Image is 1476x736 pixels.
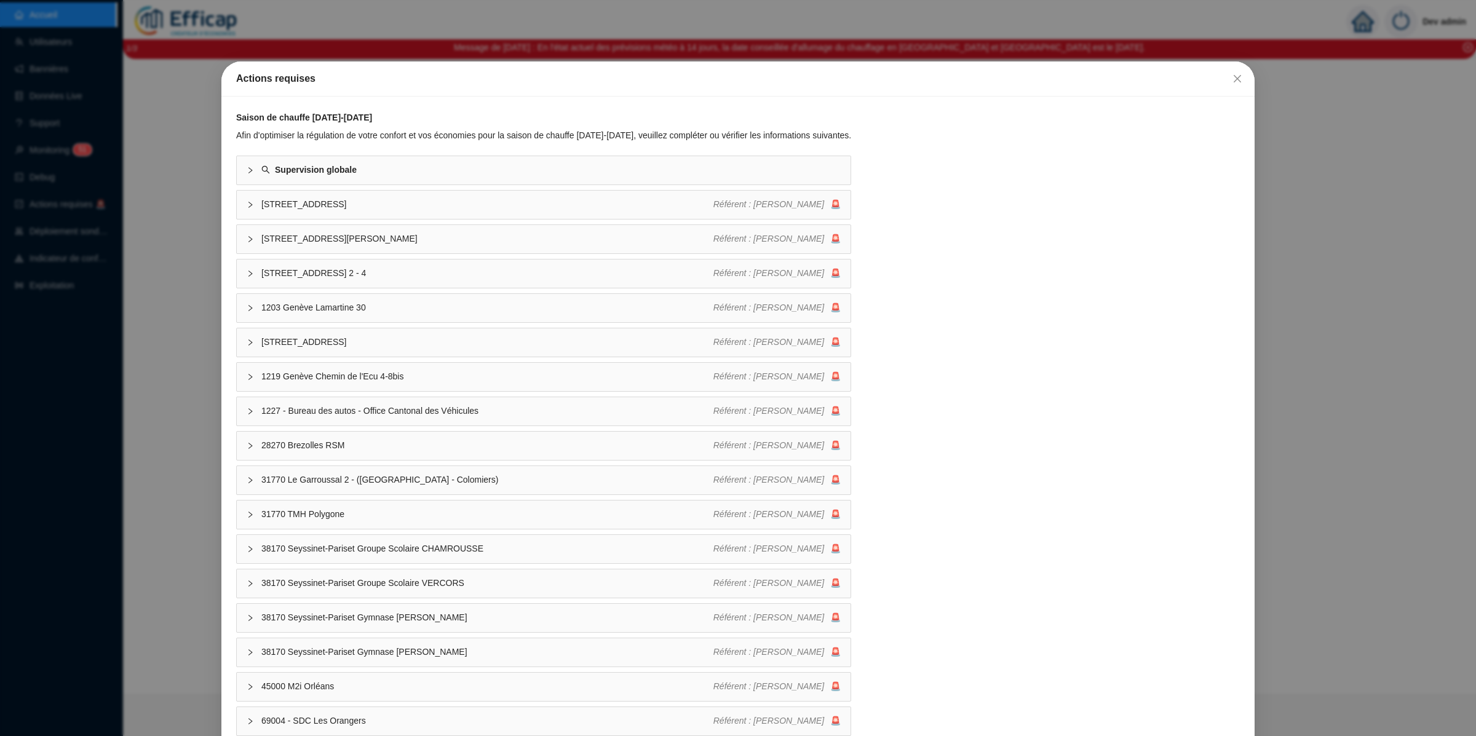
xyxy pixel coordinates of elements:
span: 1227 - Bureau des autos - Office Cantonal des Véhicules [261,405,713,417]
span: collapsed [247,339,254,346]
div: 🚨 [713,370,841,383]
span: 45000 M2i Orléans [261,680,713,693]
span: collapsed [247,511,254,518]
span: collapsed [247,408,254,415]
span: 38170 Seyssinet-Pariset Groupe Scolaire VERCORS [261,577,713,590]
div: 45000 M2i OrléansRéférent : [PERSON_NAME]🚨 [237,673,851,701]
span: collapsed [247,718,254,725]
span: Référent : [PERSON_NAME] [713,406,825,416]
span: collapsed [247,649,254,656]
span: Référent : [PERSON_NAME] [713,337,825,347]
div: 🚨 [713,232,841,245]
span: collapsed [247,580,254,587]
span: 69004 - SDC Les Orangers [261,714,713,727]
div: 38170 Seyssinet-Pariset Groupe Scolaire VERCORSRéférent : [PERSON_NAME]🚨 [237,569,851,598]
div: 🚨 [713,198,841,211]
span: collapsed [247,167,254,174]
span: collapsed [247,477,254,484]
div: [STREET_ADDRESS][PERSON_NAME]Référent : [PERSON_NAME]🚨 [237,225,851,253]
div: 1227 - Bureau des autos - Office Cantonal des VéhiculesRéférent : [PERSON_NAME]🚨 [237,397,851,425]
div: 🚨 [713,611,841,624]
div: [STREET_ADDRESS]Référent : [PERSON_NAME]🚨 [237,328,851,357]
span: collapsed [247,683,254,690]
div: Actions requises [236,71,1240,86]
div: 🚨 [713,267,841,280]
div: 28270 Brezolles RSMRéférent : [PERSON_NAME]🚨 [237,432,851,460]
span: Référent : [PERSON_NAME] [713,509,825,519]
span: search [261,165,270,174]
div: 🚨 [713,405,841,417]
span: Référent : [PERSON_NAME] [713,475,825,485]
div: [STREET_ADDRESS]Référent : [PERSON_NAME]🚨 [237,191,851,219]
strong: Saison de chauffe [DATE]-[DATE] [236,113,372,122]
div: [STREET_ADDRESS] 2 - 4Référent : [PERSON_NAME]🚨 [237,259,851,288]
span: 1219 Genève Chemin de l'Ecu 4-8bis [261,370,713,383]
span: Référent : [PERSON_NAME] [713,234,825,243]
button: Close [1228,69,1247,89]
div: 31770 TMH PolygoneRéférent : [PERSON_NAME]🚨 [237,501,851,529]
span: Référent : [PERSON_NAME] [713,199,825,209]
div: 38170 Seyssinet-Pariset Gymnase [PERSON_NAME]Référent : [PERSON_NAME]🚨 [237,604,851,632]
span: collapsed [247,545,254,553]
span: collapsed [247,373,254,381]
div: Supervision globale [237,156,851,184]
div: 🚨 [713,301,841,314]
div: 🚨 [713,508,841,521]
span: collapsed [247,442,254,449]
span: collapsed [247,614,254,622]
span: collapsed [247,304,254,312]
span: Référent : [PERSON_NAME] [713,681,825,691]
span: collapsed [247,270,254,277]
span: Référent : [PERSON_NAME] [713,647,825,657]
span: Référent : [PERSON_NAME] [713,578,825,588]
span: 1203 Genève Lamartine 30 [261,301,713,314]
span: 38170 Seyssinet-Pariset Gymnase [PERSON_NAME] [261,611,713,624]
div: 🚨 [713,680,841,693]
span: Référent : [PERSON_NAME] [713,544,825,553]
div: 🚨 [713,542,841,555]
span: collapsed [247,201,254,208]
span: [STREET_ADDRESS][PERSON_NAME] [261,232,713,245]
span: 38170 Seyssinet-Pariset Groupe Scolaire CHAMROUSSE [261,542,713,555]
span: [STREET_ADDRESS] [261,198,713,211]
span: 38170 Seyssinet-Pariset Gymnase [PERSON_NAME] [261,646,713,659]
strong: Supervision globale [275,165,357,175]
span: 31770 Le Garroussal 2 - ([GEOGRAPHIC_DATA] - Colomiers) [261,473,713,486]
span: Référent : [PERSON_NAME] [713,612,825,622]
div: 🚨 [713,714,841,727]
div: 🚨 [713,439,841,452]
span: Fermer [1228,74,1247,84]
div: 38170 Seyssinet-Pariset Groupe Scolaire CHAMROUSSERéférent : [PERSON_NAME]🚨 [237,535,851,563]
div: 🚨 [713,336,841,349]
div: 🚨 [713,577,841,590]
div: 38170 Seyssinet-Pariset Gymnase [PERSON_NAME]Référent : [PERSON_NAME]🚨 [237,638,851,667]
span: Référent : [PERSON_NAME] [713,371,825,381]
div: 🚨 [713,646,841,659]
div: 🚨 [713,473,841,486]
span: Référent : [PERSON_NAME] [713,268,825,278]
div: 1219 Genève Chemin de l'Ecu 4-8bisRéférent : [PERSON_NAME]🚨 [237,363,851,391]
span: close [1232,74,1242,84]
div: Afin d'optimiser la régulation de votre confort et vos économies pour la saison de chauffe [DATE]... [236,129,851,142]
span: 31770 TMH Polygone [261,508,713,521]
span: collapsed [247,235,254,243]
span: Référent : [PERSON_NAME] [713,440,825,450]
span: Référent : [PERSON_NAME] [713,303,825,312]
span: 28270 Brezolles RSM [261,439,713,452]
span: Référent : [PERSON_NAME] [713,716,825,726]
span: [STREET_ADDRESS] [261,336,713,349]
div: 69004 - SDC Les OrangersRéférent : [PERSON_NAME]🚨 [237,707,851,735]
span: [STREET_ADDRESS] 2 - 4 [261,267,713,280]
div: 31770 Le Garroussal 2 - ([GEOGRAPHIC_DATA] - Colomiers)Référent : [PERSON_NAME]🚨 [237,466,851,494]
div: 1203 Genève Lamartine 30Référent : [PERSON_NAME]🚨 [237,294,851,322]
